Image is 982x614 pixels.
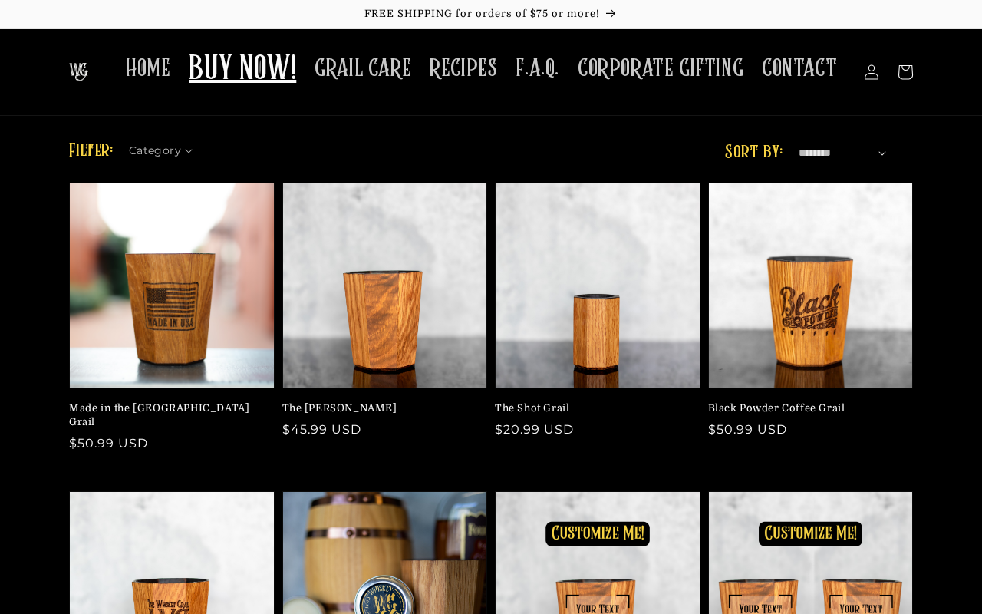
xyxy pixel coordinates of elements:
[315,54,411,84] span: GRAIL CARE
[725,144,783,162] label: Sort by:
[126,54,170,84] span: HOME
[117,45,180,93] a: HOME
[69,63,88,81] img: The Whiskey Grail
[708,401,905,415] a: Black Powder Coffee Grail
[305,45,420,93] a: GRAIL CARE
[495,401,691,415] a: The Shot Grail
[568,45,753,93] a: CORPORATE GIFTING
[516,54,559,84] span: F.A.Q.
[578,54,743,84] span: CORPORATE GIFTING
[762,54,837,84] span: CONTACT
[753,45,846,93] a: CONTACT
[69,137,114,165] h2: Filter:
[420,45,506,93] a: RECIPES
[180,40,305,101] a: BUY NOW!
[129,139,203,155] summary: Category
[129,143,181,159] span: Category
[15,8,967,21] p: FREE SHIPPING for orders of $75 or more!
[189,49,296,91] span: BUY NOW!
[506,45,568,93] a: F.A.Q.
[69,401,265,429] a: Made in the [GEOGRAPHIC_DATA] Grail
[282,401,479,415] a: The [PERSON_NAME]
[430,54,497,84] span: RECIPES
